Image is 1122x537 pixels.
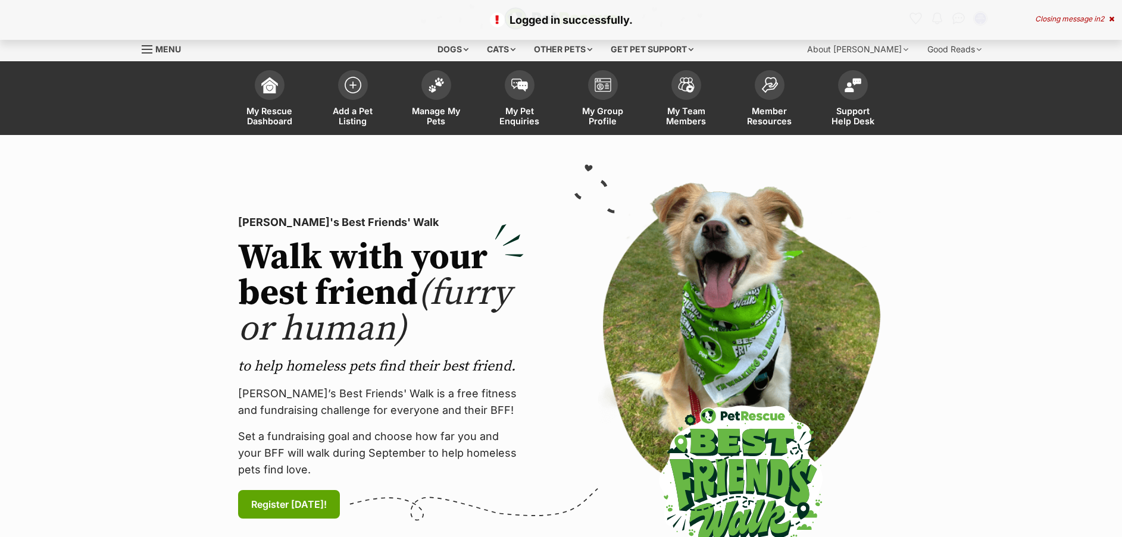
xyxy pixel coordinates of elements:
[428,77,445,93] img: manage-my-pets-icon-02211641906a0b7f246fdf0571729dbe1e7629f14944591b6c1af311fb30b64b.svg
[728,64,811,135] a: Member Resources
[238,214,524,231] p: [PERSON_NAME]'s Best Friends' Walk
[238,490,340,519] a: Register [DATE]!
[845,78,861,92] img: help-desk-icon-fdf02630f3aa405de69fd3d07c3f3aa587a6932b1a1747fa1d2bba05be0121f9.svg
[595,78,611,92] img: group-profile-icon-3fa3cf56718a62981997c0bc7e787c4b2cf8bcc04b72c1350f741eb67cf2f40e.svg
[261,77,278,93] img: dashboard-icon-eb2f2d2d3e046f16d808141f083e7271f6b2e854fb5c12c21221c1fb7104beca.svg
[429,37,477,61] div: Dogs
[251,497,327,511] span: Register [DATE]!
[238,357,524,376] p: to help homeless pets find their best friend.
[478,64,561,135] a: My Pet Enquiries
[526,37,601,61] div: Other pets
[511,78,528,92] img: pet-enquiries-icon-7e3ad2cf08bfb03b45e93fb7055b45f3efa6380592205ae92323e6603595dc1f.svg
[602,37,702,61] div: Get pet support
[561,64,645,135] a: My Group Profile
[576,106,630,126] span: My Group Profile
[660,106,713,126] span: My Team Members
[743,106,796,126] span: Member Resources
[243,106,296,126] span: My Rescue Dashboard
[345,77,361,93] img: add-pet-listing-icon-0afa8454b4691262ce3f59096e99ab1cd57d4a30225e0717b998d2c9b9846f56.svg
[311,64,395,135] a: Add a Pet Listing
[799,37,917,61] div: About [PERSON_NAME]
[238,271,511,351] span: (furry or human)
[142,37,189,59] a: Menu
[155,44,181,54] span: Menu
[826,106,880,126] span: Support Help Desk
[678,77,695,93] img: team-members-icon-5396bd8760b3fe7c0b43da4ab00e1e3bb1a5d9ba89233759b79545d2d3fc5d0d.svg
[326,106,380,126] span: Add a Pet Listing
[238,385,524,419] p: [PERSON_NAME]’s Best Friends' Walk is a free fitness and fundraising challenge for everyone and t...
[761,77,778,93] img: member-resources-icon-8e73f808a243e03378d46382f2149f9095a855e16c252ad45f914b54edf8863c.svg
[238,240,524,347] h2: Walk with your best friend
[479,37,524,61] div: Cats
[919,37,990,61] div: Good Reads
[493,106,546,126] span: My Pet Enquiries
[228,64,311,135] a: My Rescue Dashboard
[395,64,478,135] a: Manage My Pets
[238,428,524,478] p: Set a fundraising goal and choose how far you and your BFF will walk during September to help hom...
[645,64,728,135] a: My Team Members
[410,106,463,126] span: Manage My Pets
[811,64,895,135] a: Support Help Desk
